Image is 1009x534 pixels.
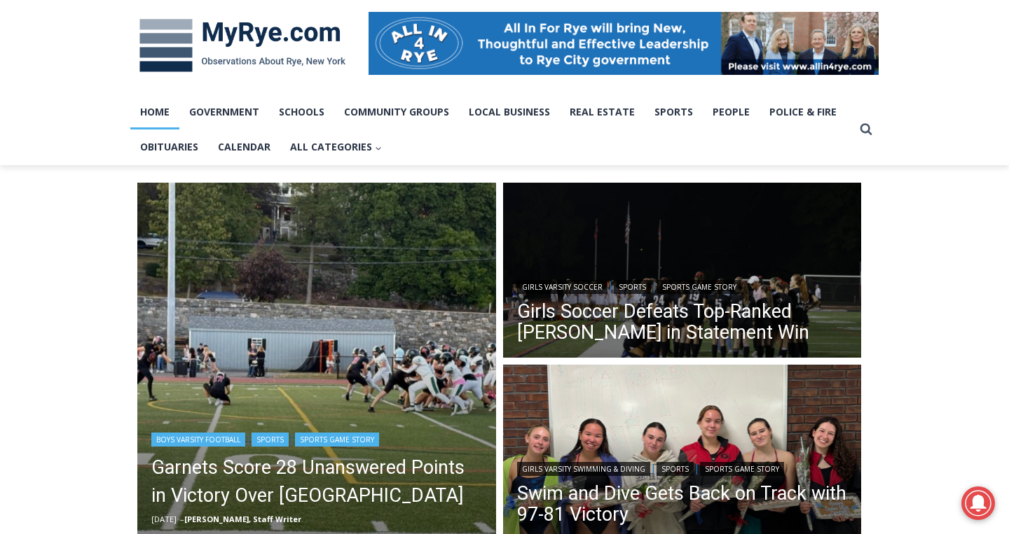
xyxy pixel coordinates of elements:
span: – [180,514,184,524]
div: "[PERSON_NAME] and I covered the [DATE] Parade, which was a really eye opening experience as I ha... [354,1,662,136]
a: Sports [252,433,289,447]
a: Girls Soccer Defeats Top-Ranked [PERSON_NAME] in Statement Win [517,301,848,343]
div: Co-sponsored by Westchester County Parks [147,41,203,115]
a: Sports [645,94,703,129]
time: [DATE] [151,514,177,524]
img: MyRye.com [130,9,355,82]
button: View Search Form [853,117,879,142]
a: Community Groups [334,94,459,129]
a: Boys Varsity Football [151,433,245,447]
a: Sports [657,462,694,476]
a: Intern @ [DOMAIN_NAME] [337,136,679,174]
a: Police & Fire [760,94,846,129]
a: [PERSON_NAME] Read Sanctuary Fall Fest: [DATE] [1,139,210,174]
a: Sports Game Story [657,280,741,294]
img: All in for Rye [369,12,879,75]
a: Swim and Dive Gets Back on Track with 97-81 Victory [517,483,848,525]
img: (PHOTO: The Rye Girls Soccer team from September 27, 2025. Credit: Alvar Lee.) [503,183,862,362]
a: Girls Varsity Swimming & Diving [517,462,650,476]
div: / [157,118,160,132]
a: Calendar [208,129,280,164]
a: Government [179,94,269,129]
a: Local Business [459,94,560,129]
h4: [PERSON_NAME] Read Sanctuary Fall Fest: [DATE] [11,141,186,173]
a: Schools [269,94,334,129]
div: | | [151,430,482,447]
a: Sports Game Story [295,433,379,447]
a: Sports [614,280,651,294]
a: Sports Game Story [700,462,784,476]
img: s_800_29ca6ca9-f6cc-433c-a631-14f6620ca39b.jpeg [1,1,139,139]
a: Home [130,94,179,129]
div: 1 [147,118,153,132]
a: Garnets Score 28 Unanswered Points in Victory Over [GEOGRAPHIC_DATA] [151,454,482,510]
button: Child menu of All Categories [280,129,392,164]
div: | | [517,459,848,476]
a: Obituaries [130,129,208,164]
div: 6 [164,118,170,132]
nav: Primary Navigation [130,94,853,165]
a: Real Estate [560,94,645,129]
a: [PERSON_NAME], Staff Writer [184,514,301,524]
span: Intern @ [DOMAIN_NAME] [366,139,650,171]
a: Girls Varsity Soccer [517,280,608,294]
a: Read More Girls Soccer Defeats Top-Ranked Albertus Magnus in Statement Win [503,183,862,362]
a: People [703,94,760,129]
div: | | [517,277,848,294]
